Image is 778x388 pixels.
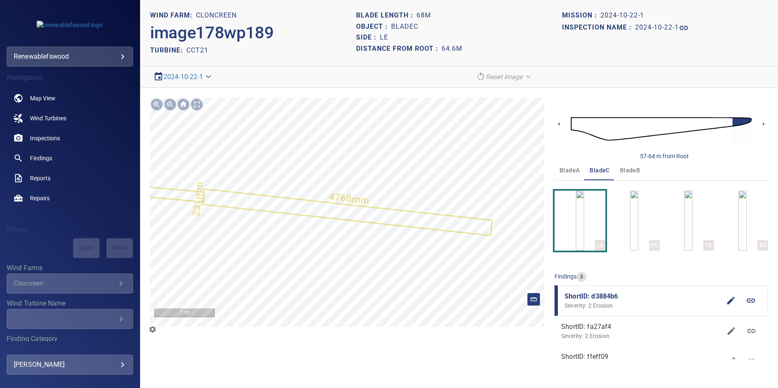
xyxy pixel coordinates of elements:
[7,88,133,108] a: map noActive
[590,165,610,176] span: bladeC
[356,34,380,42] h1: Side :
[7,300,133,307] label: Wind Turbine Name
[595,240,605,251] div: LE
[30,94,55,102] span: Map View
[758,240,768,251] div: SS
[577,273,586,281] span: 3
[703,240,714,251] div: TE
[7,148,133,168] a: findings noActive
[380,34,388,42] h1: LE
[150,98,163,111] div: Zoom in
[7,226,133,234] h4: Filters
[565,291,721,301] span: ShortID: d3884b6
[717,191,768,251] button: SS
[442,45,462,53] h1: 64.6m
[150,23,274,43] h2: image178wp189
[7,73,133,82] h4: Navigation
[7,309,133,329] div: Wind Turbine Name
[562,24,635,32] h1: Inspection name :
[163,98,177,111] div: Zoom out
[565,301,721,310] p: Severity: 2 Erosion
[576,191,584,251] a: LE
[328,191,370,206] text: 4768mm
[190,182,206,218] text: 231mm
[356,45,442,53] h1: Distance from root :
[663,191,714,251] button: TE
[571,107,752,151] img: d
[561,332,721,340] p: Severity: 2 Erosion
[196,12,237,20] h1: Cloncreen
[620,165,640,176] span: bladeB
[30,174,50,182] span: Reports
[356,12,417,20] h1: Blade length :
[150,46,186,54] h2: TURBINE:
[30,114,66,122] span: Wind Turbines
[555,191,605,251] button: LE
[7,168,133,188] a: reports noActive
[486,73,523,81] em: Reset Image
[14,358,126,371] div: [PERSON_NAME]
[738,191,747,251] a: SS
[186,46,208,54] h2: CCT21
[7,128,133,148] a: inspections noActive
[163,73,203,81] a: 2024-10-22-1
[609,191,660,251] button: PS
[555,273,577,280] span: findings
[635,23,689,33] a: 2024-10-22-1
[30,194,50,202] span: Repairs
[561,352,721,362] span: ShortID: ffeff09
[14,279,116,287] div: Cloncreen
[7,336,133,342] label: Finding Category
[561,322,721,332] span: ShortID: fa27af4
[150,12,196,20] h1: WIND FARM:
[14,50,126,63] div: renewablefswood
[391,23,418,31] h1: bladeC
[30,134,60,142] span: Inspections
[560,165,580,176] span: bladeA
[640,152,689,160] div: 57-64 m from Root
[7,188,133,208] a: repairs noActive
[7,265,133,271] label: Wind Farms
[146,323,159,336] button: Open image filters and tagging options
[7,108,133,128] a: windturbines noActive
[356,23,391,31] h1: Object :
[150,70,216,84] div: 2024-10-22-1
[7,274,133,293] div: Wind Farms
[472,70,536,84] div: Reset Image
[37,21,103,29] img: renewablefswood-logo
[684,191,693,251] a: TE
[649,240,660,251] div: PS
[190,98,203,111] div: Toggle full page
[562,12,600,20] h1: Mission :
[30,154,52,162] span: Findings
[635,24,679,32] h1: 2024-10-22-1
[417,12,431,20] h1: 68m
[600,12,644,20] h1: 2024-10-22-1
[177,98,190,111] div: Go home
[630,191,638,251] a: PS
[7,47,133,67] div: renewablefswood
